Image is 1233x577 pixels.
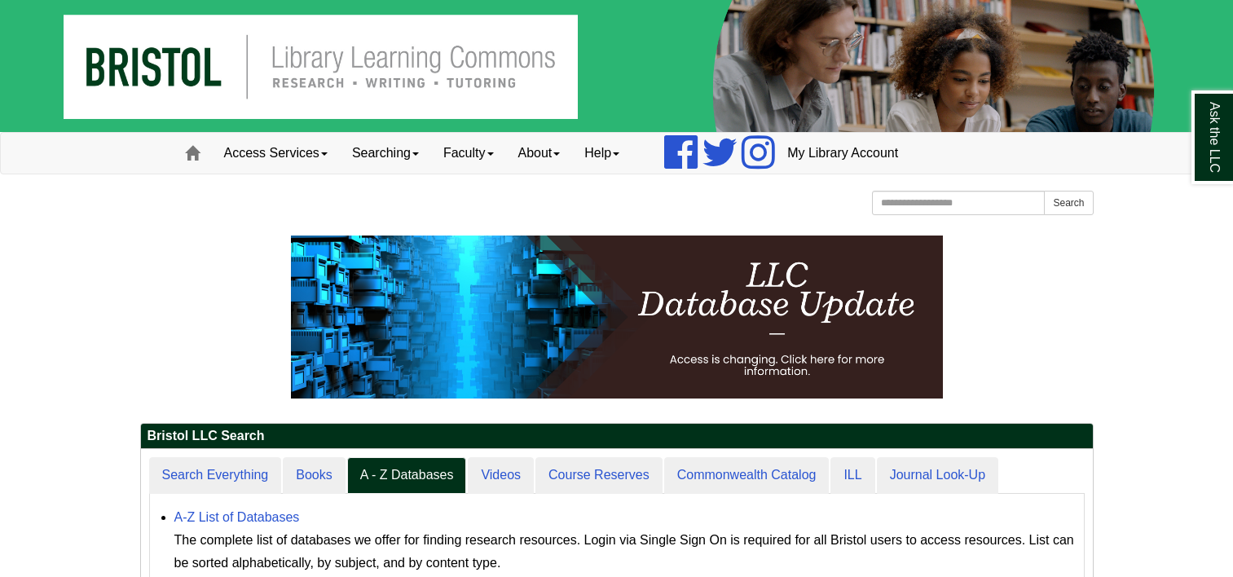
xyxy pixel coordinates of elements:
a: A-Z List of Databases [174,510,300,524]
a: Journal Look-Up [877,457,998,494]
a: Commonwealth Catalog [664,457,830,494]
a: Search Everything [149,457,282,494]
a: Help [572,133,632,174]
a: A - Z Databases [347,457,467,494]
a: Searching [340,133,431,174]
img: HTML tutorial [291,236,943,399]
a: My Library Account [775,133,910,174]
a: ILL [830,457,874,494]
button: Search [1044,191,1093,215]
div: The complete list of databases we offer for finding research resources. Login via Single Sign On ... [174,529,1076,575]
a: Books [283,457,345,494]
a: Access Services [212,133,340,174]
a: Course Reserves [535,457,663,494]
a: About [506,133,573,174]
a: Videos [468,457,534,494]
a: Faculty [431,133,506,174]
h2: Bristol LLC Search [141,424,1093,449]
